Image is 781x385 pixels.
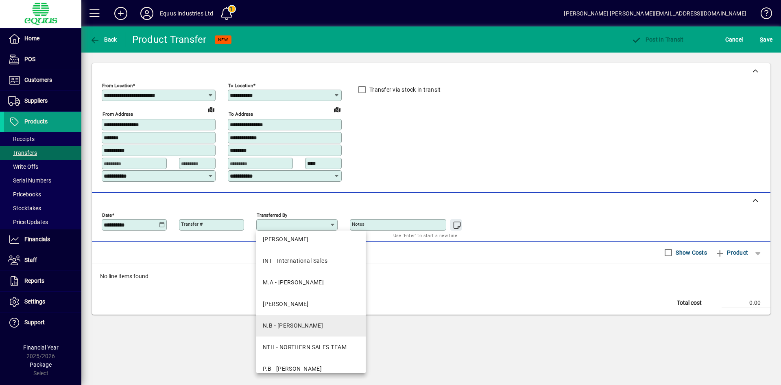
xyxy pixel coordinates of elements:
span: Staff [24,257,37,263]
span: S [760,36,763,43]
button: Post In Transit [629,32,685,47]
app-page-header-button: Back [81,32,126,47]
button: Product [711,245,752,260]
span: Suppliers [24,97,48,104]
mat-hint: Use 'Enter' to start a new line [393,231,457,240]
a: Customers [4,70,81,90]
mat-label: Transfer # [181,221,203,227]
a: Home [4,29,81,49]
span: Customers [24,77,52,83]
a: Pricebooks [4,187,81,201]
a: Suppliers [4,91,81,111]
span: Stocktakes [8,205,41,211]
div: [PERSON_NAME] [263,300,309,308]
mat-option: H.O - HERMAN OTINERU [256,229,366,250]
span: Reports [24,277,44,284]
div: [PERSON_NAME] [263,235,309,244]
span: Home [24,35,39,42]
span: NEW [218,37,228,42]
span: Post In Transit [631,36,683,43]
mat-option: NTH - NORTHERN SALES TEAM [256,337,366,358]
a: Serial Numbers [4,174,81,187]
a: Write Offs [4,160,81,174]
mat-label: Notes [352,221,364,227]
span: ave [760,33,772,46]
mat-label: To location [228,83,253,88]
a: Receipts [4,132,81,146]
span: Receipts [8,136,35,142]
span: Support [24,319,45,326]
td: 0.00 [722,298,770,308]
div: N.B - [PERSON_NAME] [263,321,323,330]
label: Transfer via stock in transit [368,86,441,94]
a: Knowledge Base [755,2,771,28]
a: View on map [205,103,218,116]
span: Transfers [8,150,37,156]
a: Financials [4,229,81,250]
a: Staff [4,250,81,271]
button: Save [758,32,774,47]
span: Products [24,118,48,125]
span: POS [24,56,35,62]
div: INT - International Sales [263,257,327,265]
mat-label: From location [102,83,133,88]
mat-option: Alan - Alan Hounsome [256,293,366,315]
div: [PERSON_NAME] [PERSON_NAME][EMAIL_ADDRESS][DOMAIN_NAME] [564,7,746,20]
mat-option: N.B - NIKKI BROWN [256,315,366,337]
a: POS [4,49,81,70]
span: Serial Numbers [8,177,51,184]
span: Financial Year [23,344,59,351]
span: Settings [24,298,45,305]
button: Cancel [723,32,745,47]
a: Stocktakes [4,201,81,215]
div: P.B - [PERSON_NAME] [263,365,322,373]
mat-option: INT - International Sales [256,250,366,272]
span: Write Offs [8,163,38,170]
mat-option: M.A - MIA ADAMS [256,272,366,293]
span: Package [30,361,52,368]
div: Product Transfer [132,33,207,46]
a: Transfers [4,146,81,160]
button: Profile [134,6,160,21]
mat-label: Transferred by [257,212,287,218]
span: Pricebooks [8,191,41,198]
span: Cancel [725,33,743,46]
a: Support [4,312,81,333]
span: Price Updates [8,219,48,225]
span: Back [90,36,117,43]
td: Total cost [673,298,722,308]
a: Price Updates [4,215,81,229]
a: Settings [4,292,81,312]
span: Financials [24,236,50,242]
a: Reports [4,271,81,291]
a: View on map [331,103,344,116]
div: No line items found [92,264,770,289]
mat-label: Date [102,212,112,218]
mat-option: P.B - PHILIPPE BERNARD [256,358,366,380]
label: Show Costs [674,249,707,257]
button: Back [88,32,119,47]
div: NTH - NORTHERN SALES TEAM [263,343,347,352]
span: Product [715,246,748,259]
div: Equus Industries Ltd [160,7,214,20]
button: Add [108,6,134,21]
div: M.A - [PERSON_NAME] [263,278,324,287]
